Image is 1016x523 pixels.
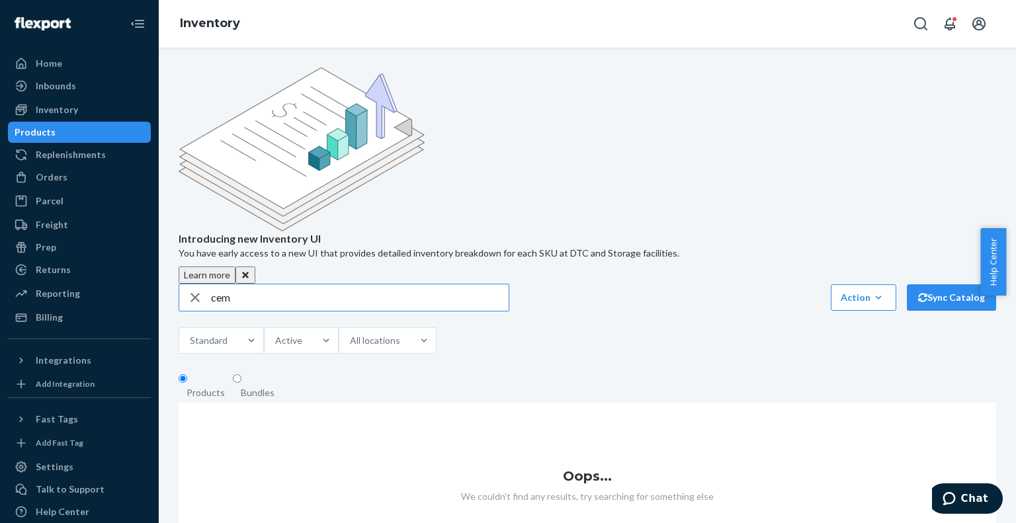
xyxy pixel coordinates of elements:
[36,148,106,161] div: Replenishments
[8,435,151,451] a: Add Fast Tag
[211,284,509,311] input: Search inventory by name or sku
[8,122,151,143] a: Products
[302,334,304,347] input: Active
[980,228,1006,296] button: Help Center
[8,376,151,392] a: Add Integration
[36,194,63,208] div: Parcel
[8,99,151,120] a: Inventory
[8,190,151,212] a: Parcel
[36,171,67,184] div: Orders
[36,287,80,300] div: Reporting
[36,378,95,389] div: Add Integration
[36,483,105,496] div: Talk to Support
[180,16,240,30] a: Inventory
[350,334,400,347] div: All locations
[36,79,76,93] div: Inbounds
[907,284,996,311] button: Sync Catalog
[36,413,78,426] div: Fast Tags
[8,501,151,522] a: Help Center
[8,307,151,328] a: Billing
[15,17,71,30] img: Flexport logo
[932,483,1003,516] iframe: Opens a widget where you can chat to one of our agents
[36,460,73,473] div: Settings
[36,354,91,367] div: Integrations
[235,266,255,284] button: Close
[8,259,151,280] a: Returns
[8,237,151,258] a: Prep
[831,284,896,311] button: Action
[179,490,996,503] p: We couldn't find any results, try searching for something else
[8,409,151,430] button: Fast Tags
[8,75,151,97] a: Inbounds
[8,456,151,477] a: Settings
[8,283,151,304] a: Reporting
[228,334,229,347] input: Standard
[179,374,187,383] input: Products
[36,263,71,276] div: Returns
[233,374,241,383] input: Bundles
[8,350,151,371] button: Integrations
[36,57,62,70] div: Home
[966,11,992,37] button: Open account menu
[8,144,151,165] a: Replenishments
[179,469,996,483] h1: Oops...
[36,437,83,448] div: Add Fast Tag
[15,126,56,139] div: Products
[937,11,963,37] button: Open notifications
[241,386,275,399] div: Bundles
[400,334,402,347] input: All locations
[179,266,235,284] button: Learn more
[36,505,89,518] div: Help Center
[841,291,886,304] div: Action
[179,231,996,247] p: Introducing new Inventory UI
[190,334,228,347] div: Standard
[36,241,56,254] div: Prep
[36,311,63,324] div: Billing
[8,479,151,500] button: Talk to Support
[36,103,78,116] div: Inventory
[8,214,151,235] a: Freight
[187,386,225,399] div: Products
[8,167,151,188] a: Orders
[36,218,68,231] div: Freight
[8,53,151,74] a: Home
[908,11,934,37] button: Open Search Box
[179,67,425,231] img: new-reports-banner-icon.82668bd98b6a51aee86340f2a7b77ae3.png
[275,334,302,347] div: Active
[124,11,151,37] button: Close Navigation
[179,247,996,260] p: You have early access to a new UI that provides detailed inventory breakdown for each SKU at DTC ...
[169,5,251,43] ol: breadcrumbs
